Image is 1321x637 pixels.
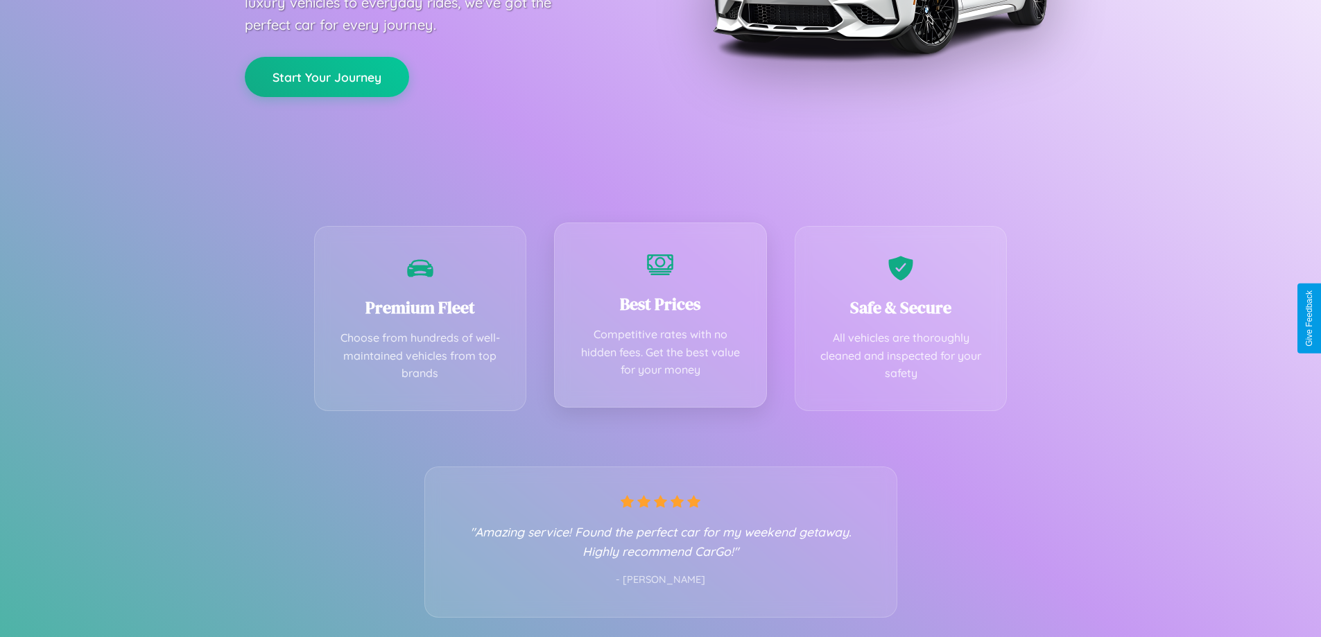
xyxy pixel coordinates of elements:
p: Choose from hundreds of well-maintained vehicles from top brands [336,329,506,383]
button: Start Your Journey [245,57,409,97]
div: Give Feedback [1304,290,1314,347]
h3: Best Prices [576,293,745,315]
p: Competitive rates with no hidden fees. Get the best value for your money [576,326,745,379]
h3: Safe & Secure [816,296,986,319]
p: "Amazing service! Found the perfect car for my weekend getaway. Highly recommend CarGo!" [453,522,869,561]
h3: Premium Fleet [336,296,506,319]
p: - [PERSON_NAME] [453,571,869,589]
p: All vehicles are thoroughly cleaned and inspected for your safety [816,329,986,383]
